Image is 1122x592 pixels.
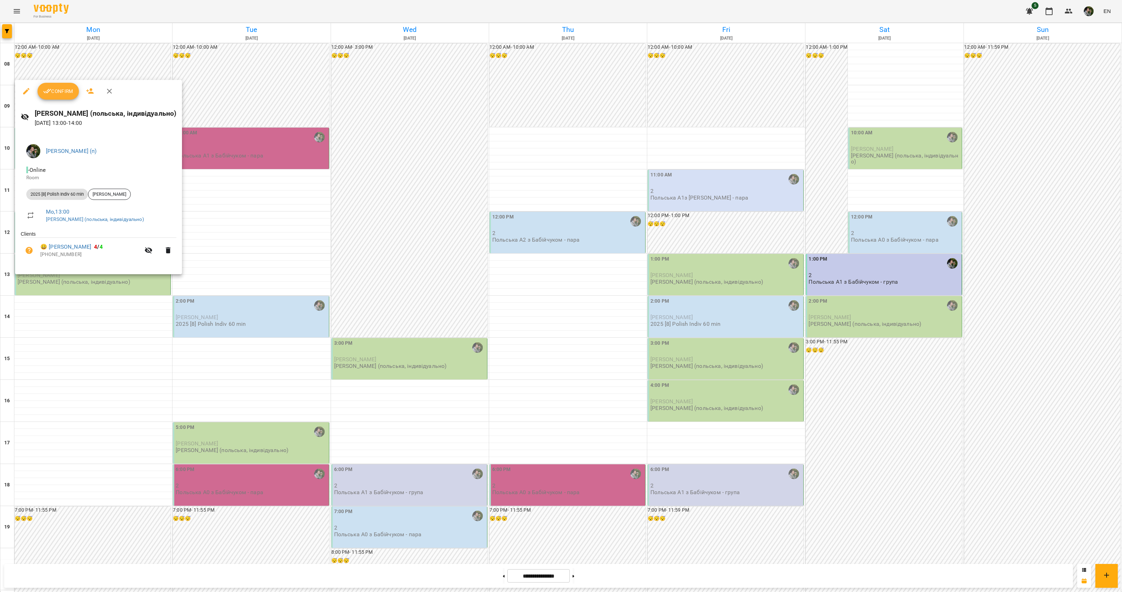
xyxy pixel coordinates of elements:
b: / [94,243,102,250]
a: 😀 [PERSON_NAME] [40,243,91,251]
span: - Online [26,167,47,173]
div: [PERSON_NAME] [88,189,131,200]
span: Confirm [43,87,73,95]
h6: [PERSON_NAME] (польська, індивідуально) [35,108,177,119]
a: Mo , 13:00 [46,208,69,215]
a: [PERSON_NAME] (польська, індивідуально) [46,216,144,222]
img: 70cfbdc3d9a863d38abe8aa8a76b24f3.JPG [26,144,40,158]
button: Confirm [38,83,79,100]
a: [PERSON_NAME] (п) [46,148,97,154]
span: 4 [94,243,97,250]
p: Room [26,174,171,181]
p: [PHONE_NUMBER] [40,251,140,258]
p: [DATE] 13:00 - 14:00 [35,119,177,127]
span: 2025 [8] Polish Indiv 60 min [26,191,88,197]
ul: Clients [21,230,176,265]
span: [PERSON_NAME] [88,191,130,197]
button: Unpaid. Bill the attendance? [21,242,38,259]
span: 4 [100,243,103,250]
